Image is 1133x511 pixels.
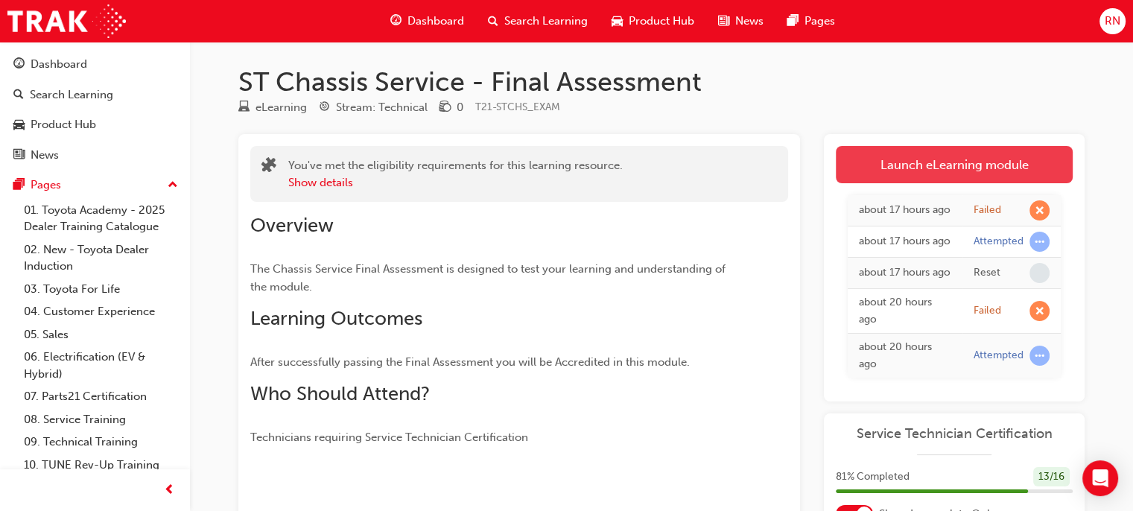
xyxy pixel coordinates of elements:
[168,176,178,195] span: up-icon
[1082,460,1118,496] div: Open Intercom Messenger
[6,81,184,109] a: Search Learning
[288,174,353,191] button: Show details
[31,177,61,194] div: Pages
[390,12,402,31] span: guage-icon
[18,346,184,385] a: 06. Electrification (EV & Hybrid)
[775,6,847,36] a: pages-iconPages
[735,13,764,30] span: News
[250,355,690,369] span: After successfully passing the Final Assessment you will be Accredited in this module.
[6,171,184,199] button: Pages
[18,454,184,477] a: 10. TUNE Rev-Up Training
[804,13,835,30] span: Pages
[476,6,600,36] a: search-iconSearch Learning
[18,323,184,346] a: 05. Sales
[859,339,951,372] div: Mon Sep 29 2025 11:57:35 GMT+1000 (Australian Eastern Standard Time)
[319,101,330,115] span: target-icon
[836,425,1073,442] a: Service Technician Certification
[18,385,184,408] a: 07. Parts21 Certification
[1099,8,1126,34] button: RN
[475,101,560,113] span: Learning resource code
[836,146,1073,183] a: Launch eLearning module
[859,264,951,282] div: Mon Sep 29 2025 14:53:01 GMT+1000 (Australian Eastern Standard Time)
[238,98,307,117] div: Type
[718,12,729,31] span: news-icon
[6,142,184,169] a: News
[250,382,430,405] span: Who Should Attend?
[164,481,175,500] span: prev-icon
[13,179,25,192] span: pages-icon
[600,6,706,36] a: car-iconProduct Hub
[787,12,799,31] span: pages-icon
[974,266,1000,280] div: Reset
[18,300,184,323] a: 04. Customer Experience
[18,408,184,431] a: 08. Service Training
[238,101,250,115] span: learningResourceType_ELEARNING-icon
[612,12,623,31] span: car-icon
[250,307,422,330] span: Learning Outcomes
[13,118,25,132] span: car-icon
[457,99,463,116] div: 0
[261,159,276,176] span: puzzle-icon
[13,58,25,72] span: guage-icon
[336,99,428,116] div: Stream: Technical
[378,6,476,36] a: guage-iconDashboard
[706,6,775,36] a: news-iconNews
[974,349,1023,363] div: Attempted
[13,89,24,102] span: search-icon
[31,147,59,164] div: News
[7,4,126,38] img: Trak
[859,294,951,328] div: Mon Sep 29 2025 12:29:21 GMT+1000 (Australian Eastern Standard Time)
[1029,263,1050,283] span: learningRecordVerb_NONE-icon
[31,56,87,73] div: Dashboard
[836,469,910,486] span: 81 % Completed
[629,13,694,30] span: Product Hub
[18,431,184,454] a: 09. Technical Training
[1105,13,1120,30] span: RN
[488,12,498,31] span: search-icon
[974,203,1001,218] div: Failed
[18,238,184,278] a: 02. New - Toyota Dealer Induction
[974,235,1023,249] div: Attempted
[439,101,451,115] span: money-icon
[1033,467,1070,487] div: 13 / 16
[250,431,528,444] span: Technicians requiring Service Technician Certification
[288,157,623,191] div: You've met the eligibility requirements for this learning resource.
[6,111,184,139] a: Product Hub
[18,278,184,301] a: 03. Toyota For Life
[6,51,184,78] a: Dashboard
[256,99,307,116] div: eLearning
[974,304,1001,318] div: Failed
[859,233,951,250] div: Mon Sep 29 2025 14:53:02 GMT+1000 (Australian Eastern Standard Time)
[1029,301,1050,321] span: learningRecordVerb_FAIL-icon
[250,262,729,293] span: The Chassis Service Final Assessment is designed to test your learning and understanding of the m...
[407,13,464,30] span: Dashboard
[1029,232,1050,252] span: learningRecordVerb_ATTEMPT-icon
[30,86,113,104] div: Search Learning
[238,66,1085,98] h1: ST Chassis Service - Final Assessment
[18,199,184,238] a: 01. Toyota Academy - 2025 Dealer Training Catalogue
[6,48,184,171] button: DashboardSearch LearningProduct HubNews
[1029,346,1050,366] span: learningRecordVerb_ATTEMPT-icon
[319,98,428,117] div: Stream
[859,202,951,219] div: Mon Sep 29 2025 15:02:06 GMT+1000 (Australian Eastern Standard Time)
[504,13,588,30] span: Search Learning
[1029,200,1050,220] span: learningRecordVerb_FAIL-icon
[439,98,463,117] div: Price
[31,116,96,133] div: Product Hub
[13,149,25,162] span: news-icon
[250,214,334,237] span: Overview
